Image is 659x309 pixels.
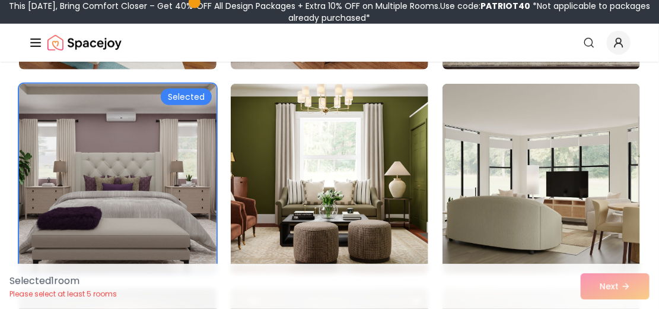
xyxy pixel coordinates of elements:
[231,84,428,274] img: Room room-5
[9,289,117,299] p: Please select at least 5 rooms
[47,31,122,55] img: Spacejoy Logo
[9,274,117,288] p: Selected 1 room
[28,24,631,62] nav: Global
[442,84,640,274] img: Room room-6
[161,89,212,105] div: Selected
[47,31,122,55] a: Spacejoy
[14,79,222,279] img: Room room-4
